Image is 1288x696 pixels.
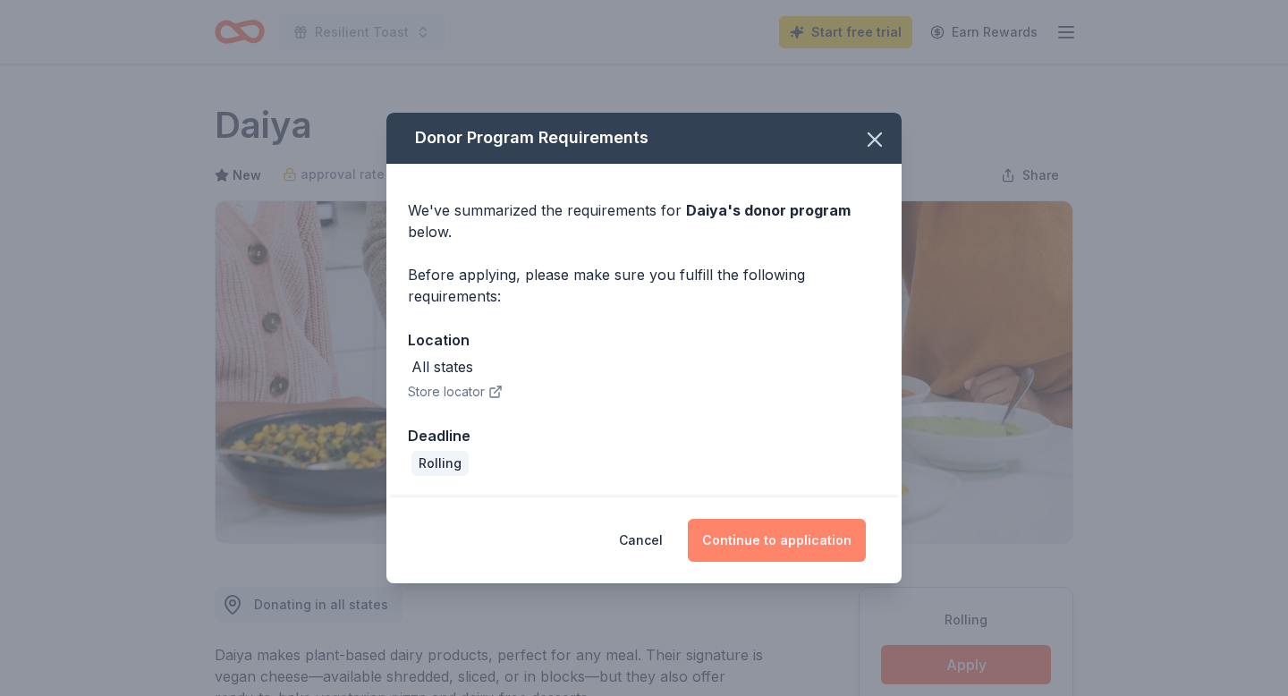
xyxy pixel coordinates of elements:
[686,201,851,219] span: Daiya 's donor program
[411,356,473,378] div: All states
[408,199,880,242] div: We've summarized the requirements for below.
[408,381,503,403] button: Store locator
[411,451,469,476] div: Rolling
[688,519,866,562] button: Continue to application
[408,424,880,447] div: Deadline
[408,328,880,352] div: Location
[408,264,880,307] div: Before applying, please make sure you fulfill the following requirements:
[619,519,663,562] button: Cancel
[386,113,902,164] div: Donor Program Requirements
